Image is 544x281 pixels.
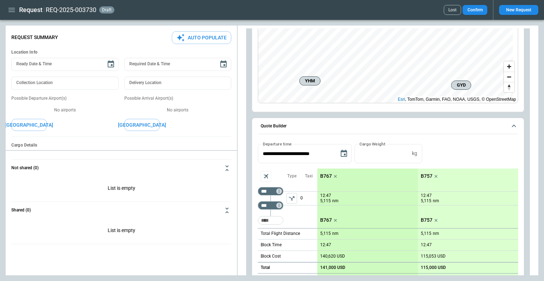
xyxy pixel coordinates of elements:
label: Cargo Weight [359,141,385,147]
p: Possible Arrival Airport(s) [124,95,232,101]
button: Zoom in [504,61,514,72]
span: Type of sector [287,193,297,204]
label: Departure time [263,141,292,147]
button: Choose date [216,57,231,71]
h6: Cargo Details [11,143,231,148]
p: 140,620 USD [320,254,345,259]
button: Confirm [463,5,487,15]
button: [GEOGRAPHIC_DATA] [11,119,47,131]
div: Not shared (0) [11,219,231,244]
p: nm [332,231,339,237]
button: [GEOGRAPHIC_DATA] [124,119,160,131]
div: Too short [258,216,283,225]
p: 5,115 [320,231,331,236]
button: Reset bearing to north [504,82,514,92]
button: left aligned [287,193,297,204]
p: 12:47 [421,193,432,198]
h6: Total [261,265,270,270]
h6: Not shared (0) [11,166,39,170]
p: 115,053 USD [421,254,446,259]
h6: Shared (0) [11,208,31,213]
p: List is empty [11,219,231,244]
p: B757 [421,217,432,223]
span: draft [101,7,113,12]
button: New Request [499,5,538,15]
p: Block Cost [261,253,281,259]
p: Taxi [305,173,313,179]
p: nm [433,231,439,237]
button: Not shared (0) [11,160,231,177]
h2: REQ-2025-003730 [46,6,96,14]
h6: Quote Builder [261,124,287,128]
button: Lost [444,5,461,15]
button: Quote Builder [258,118,518,134]
canvas: Map [258,19,513,103]
p: 12:47 [320,242,331,248]
p: B767 [320,217,332,223]
p: List is empty [11,177,231,202]
p: 0 [300,192,317,205]
p: B757 [421,173,432,179]
button: Choose date, selected date is Sep 8, 2025 [337,147,351,161]
h6: Location Info [11,50,231,55]
p: 5,115 [320,198,331,204]
button: Auto Populate [172,31,231,44]
p: Block Time [261,242,282,248]
p: 141,000 USD [320,265,345,270]
p: 5,115 [421,198,431,204]
p: kg [412,150,417,156]
a: Esri [398,97,405,102]
p: B767 [320,173,332,179]
p: Request Summary [11,34,58,40]
p: 115,000 USD [421,265,446,270]
span: Aircraft selection [261,171,271,182]
span: YHM [302,77,317,84]
p: No airports [11,107,119,113]
p: Possible Departure Airport(s) [11,95,119,101]
p: Total Flight Distance [261,231,300,237]
p: Type [287,173,296,179]
p: 12:47 [320,193,331,198]
div: Too short [258,187,283,195]
div: Not shared (0) [11,177,231,202]
button: Shared (0) [11,202,231,219]
p: nm [332,198,339,204]
p: nm [433,198,439,204]
div: , TomTom, Garmin, FAO, NOAA, USGS, © OpenStreetMap [398,96,516,103]
p: 12:47 [421,242,432,248]
h1: Request [19,6,42,14]
button: Choose date [104,57,118,71]
div: Too short [258,201,283,210]
p: No airports [124,107,232,113]
span: GYD [454,82,468,89]
button: Zoom out [504,72,514,82]
p: 5,115 [421,231,431,236]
